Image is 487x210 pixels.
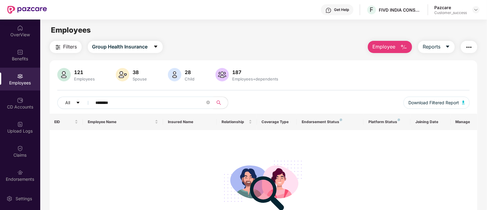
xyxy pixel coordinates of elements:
[57,97,94,109] button: Allcaret-down
[17,121,23,127] img: svg+xml;base64,PHN2ZyBpZD0iVXBsb2FkX0xvZ3MiIGRhdGEtbmFtZT0iVXBsb2FkIExvZ3MiIHhtbG5zPSJodHRwOi8vd3...
[73,69,96,75] div: 121
[408,99,459,106] span: Download Filtered Report
[445,44,450,50] span: caret-down
[51,26,91,34] span: Employees
[57,68,71,81] img: svg+xml;base64,PHN2ZyB4bWxucz0iaHR0cDovL3d3dy53My5vcmcvMjAwMC9zdmciIHhtbG5zOnhsaW5rPSJodHRwOi8vd3...
[206,100,210,106] span: close-circle
[55,119,74,124] span: EID
[76,101,80,105] span: caret-down
[434,5,467,10] div: Pazcare
[368,119,406,124] div: Platform Status
[17,73,23,79] img: svg+xml;base64,PHN2ZyBpZD0iRW1wbG95ZWVzIiB4bWxucz0iaHR0cDovL3d3dy53My5vcmcvMjAwMC9zdmciIHdpZHRoPS...
[17,145,23,151] img: svg+xml;base64,PHN2ZyBpZD0iQ2xhaW0iIHhtbG5zPSJodHRwOi8vd3d3LnczLm9yZy8yMDAwL3N2ZyIgd2lkdGg9IjIwIi...
[213,97,228,109] button: search
[184,69,196,75] div: 28
[231,69,280,75] div: 187
[222,119,247,124] span: Relationship
[54,44,62,51] img: svg+xml;base64,PHN2ZyB4bWxucz0iaHR0cDovL3d3dy53My5vcmcvMjAwMC9zdmciIHdpZHRoPSIyNCIgaGVpZ2h0PSIyNC...
[379,7,421,13] div: FIVD INDIA CONSULTING PRIVATE LIMITED
[411,114,451,130] th: Joining Date
[17,169,23,176] img: svg+xml;base64,PHN2ZyBpZD0iRW5kb3JzZW1lbnRzIiB4bWxucz0iaHR0cDovL3d3dy53My5vcmcvMjAwMC9zdmciIHdpZH...
[50,41,82,53] button: Filters
[17,49,23,55] img: svg+xml;base64,PHN2ZyBpZD0iQmVuZWZpdHMiIHhtbG5zPSJodHRwOi8vd3d3LnczLm9yZy8yMDAwL3N2ZyIgd2lkdGg9Ij...
[302,119,359,124] div: Endorsement Status
[116,68,129,81] img: svg+xml;base64,PHN2ZyB4bWxucz0iaHR0cDovL3d3dy53My5vcmcvMjAwMC9zdmciIHhtbG5zOnhsaW5rPSJodHRwOi8vd3...
[257,114,297,130] th: Coverage Type
[6,196,12,202] img: svg+xml;base64,PHN2ZyBpZD0iU2V0dGluZy0yMHgyMCIgeG1sbnM9Imh0dHA6Ly93d3cudzMub3JnLzIwMDAvc3ZnIiB3aW...
[398,119,400,121] img: svg+xml;base64,PHN2ZyB4bWxucz0iaHR0cDovL3d3dy53My5vcmcvMjAwMC9zdmciIHdpZHRoPSI4IiBoZWlnaHQ9IjgiIH...
[163,114,216,130] th: Insured Name
[368,41,412,53] button: Employee
[92,43,148,51] span: Group Health Insurance
[372,43,395,51] span: Employee
[132,77,148,81] div: Spouse
[206,101,210,104] span: close-circle
[465,44,473,51] img: svg+xml;base64,PHN2ZyB4bWxucz0iaHR0cDovL3d3dy53My5vcmcvMjAwMC9zdmciIHdpZHRoPSIyNCIgaGVpZ2h0PSIyNC...
[451,114,478,130] th: Manage
[63,43,77,51] span: Filters
[88,119,154,124] span: Employee Name
[231,77,280,81] div: Employees+dependents
[17,97,23,103] img: svg+xml;base64,PHN2ZyBpZD0iQ0RfQWNjb3VudHMiIGRhdGEtbmFtZT0iQ0QgQWNjb3VudHMiIHhtbG5zPSJodHRwOi8vd3...
[325,7,332,13] img: svg+xml;base64,PHN2ZyBpZD0iSGVscC0zMngzMiIgeG1sbnM9Imh0dHA6Ly93d3cudzMub3JnLzIwMDAvc3ZnIiB3aWR0aD...
[168,68,181,81] img: svg+xml;base64,PHN2ZyB4bWxucz0iaHR0cDovL3d3dy53My5vcmcvMjAwMC9zdmciIHhtbG5zOnhsaW5rPSJodHRwOi8vd3...
[334,7,349,12] div: Get Help
[153,44,158,50] span: caret-down
[462,101,465,104] img: svg+xml;base64,PHN2ZyB4bWxucz0iaHR0cDovL3d3dy53My5vcmcvMjAwMC9zdmciIHhtbG5zOnhsaW5rPSJodHRwOi8vd3...
[434,10,467,15] div: Customer_success
[217,114,257,130] th: Relationship
[132,69,148,75] div: 38
[400,44,407,51] img: svg+xml;base64,PHN2ZyB4bWxucz0iaHR0cDovL3d3dy53My5vcmcvMjAwMC9zdmciIHhtbG5zOnhsaW5rPSJodHRwOi8vd3...
[17,25,23,31] img: svg+xml;base64,PHN2ZyBpZD0iSG9tZSIgeG1sbnM9Imh0dHA6Ly93d3cudzMub3JnLzIwMDAvc3ZnIiB3aWR0aD0iMjAiIG...
[370,6,374,13] span: F
[215,68,229,81] img: svg+xml;base64,PHN2ZyB4bWxucz0iaHR0cDovL3d3dy53My5vcmcvMjAwMC9zdmciIHhtbG5zOnhsaW5rPSJodHRwOi8vd3...
[73,77,96,81] div: Employees
[83,114,163,130] th: Employee Name
[423,43,440,51] span: Reports
[184,77,196,81] div: Child
[213,100,225,105] span: search
[88,41,163,53] button: Group Health Insurancecaret-down
[340,119,342,121] img: svg+xml;base64,PHN2ZyB4bWxucz0iaHR0cDovL3d3dy53My5vcmcvMjAwMC9zdmciIHdpZHRoPSI4IiBoZWlnaHQ9IjgiIH...
[418,41,455,53] button: Reportscaret-down
[50,114,83,130] th: EID
[7,6,47,14] img: New Pazcare Logo
[403,97,470,109] button: Download Filtered Report
[474,7,478,12] img: svg+xml;base64,PHN2ZyBpZD0iRHJvcGRvd24tMzJ4MzIiIHhtbG5zPSJodHRwOi8vd3d3LnczLm9yZy8yMDAwL3N2ZyIgd2...
[14,196,34,202] div: Settings
[66,99,70,106] span: All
